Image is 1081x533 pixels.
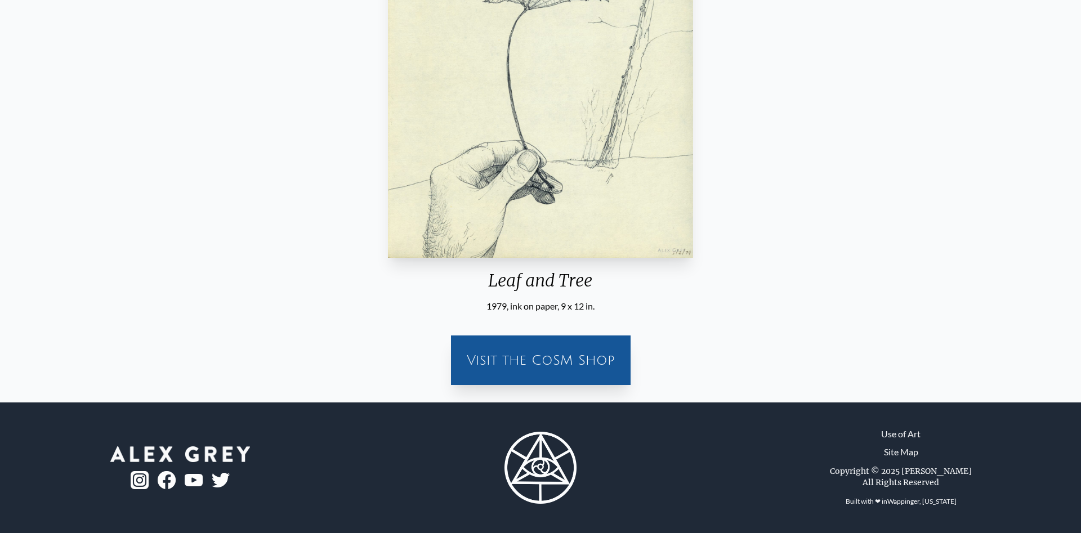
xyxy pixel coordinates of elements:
[383,270,697,299] div: Leaf and Tree
[863,477,939,488] div: All Rights Reserved
[884,445,918,459] a: Site Map
[887,497,957,505] a: Wappinger, [US_STATE]
[383,299,697,313] div: 1979, ink on paper, 9 x 12 in.
[185,474,203,487] img: youtube-logo.png
[881,427,921,441] a: Use of Art
[158,471,176,489] img: fb-logo.png
[458,342,624,378] a: Visit the CoSM Shop
[841,492,961,510] div: Built with ❤ in
[212,473,230,487] img: twitter-logo.png
[131,471,149,489] img: ig-logo.png
[830,465,972,477] div: Copyright © 2025 [PERSON_NAME]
